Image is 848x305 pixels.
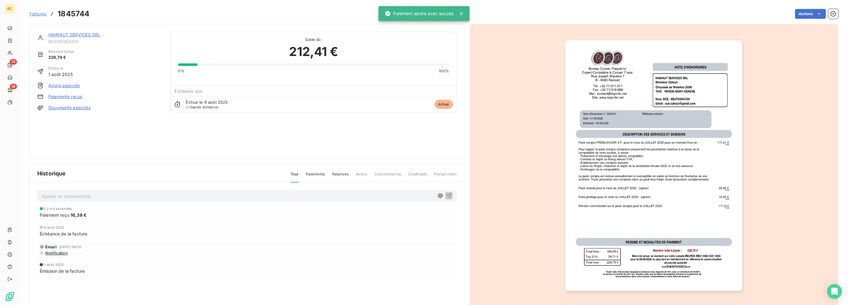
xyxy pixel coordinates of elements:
span: Échéance de la facture [40,231,87,237]
span: Tout [291,171,299,183]
span: 9 août 2025 [44,226,65,229]
img: invoice_thumbnail [565,40,742,291]
img: Logo LeanPay [5,291,15,301]
span: 228,79 € [48,54,74,61]
span: Email [45,244,57,249]
span: Émission de la facture [40,268,85,274]
button: Actions [795,9,826,19]
span: 16,38 € [71,212,87,218]
div: Paiement ajouté avec succès [385,8,453,19]
span: Factures [30,11,47,16]
span: Solde dû : [178,37,449,42]
a: 18 [5,85,14,95]
span: Avoirs [356,171,367,182]
a: Paiements reçus [48,94,82,100]
span: 100% [439,68,449,74]
span: Montant initial [48,49,74,54]
h3: 1845744 [58,8,89,19]
span: échue [434,100,453,109]
a: Avoirs associés [48,82,80,89]
span: [DATE] 08:50 [59,245,82,249]
a: 74 [5,60,14,70]
span: 1 août 2025 [48,71,73,78]
span: Notification [45,251,68,255]
a: HAINAUT SERVICES SRL [48,32,100,37]
span: Creditsafe [408,171,427,182]
span: Échéance due [174,89,202,94]
span: Historique [37,169,66,178]
span: 212,41 € [289,42,338,61]
span: 18 [10,84,17,89]
span: Échue le 9 août 2025 [186,100,228,105]
span: 0% [178,68,184,74]
a: Documents associés [48,105,91,111]
div: Open Intercom Messenger [827,284,842,299]
span: 74 [10,59,17,65]
div: BC [5,4,15,14]
span: Relances [332,171,349,182]
span: 1 août 2025 [44,263,64,267]
span: J+9 [186,105,192,109]
span: Commentaires [374,171,401,182]
span: Paiements [306,171,325,182]
a: Factures [30,11,47,17]
span: il y a 6 secondes [44,207,72,211]
span: Paiement reçu [40,212,69,218]
span: après échéance [186,105,218,109]
span: Portail client [434,171,457,182]
span: BE0769364309 [48,39,163,44]
span: Émise le [48,66,73,71]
